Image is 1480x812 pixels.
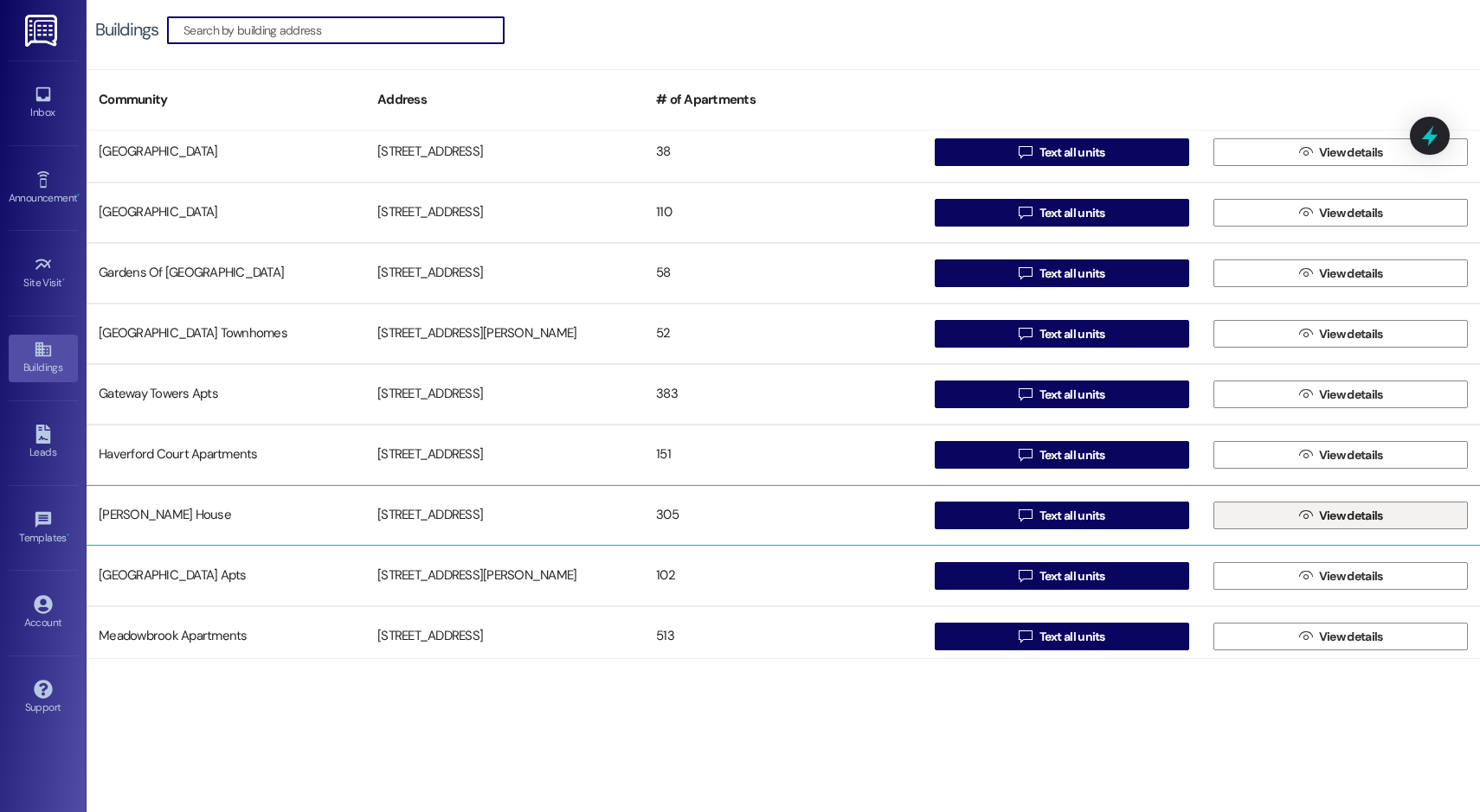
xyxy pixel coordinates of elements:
[1299,206,1312,220] i: 
[1319,507,1383,525] span: View details
[9,590,78,636] a: Account
[935,502,1189,529] button: Text all units
[1299,630,1312,643] i: 
[87,559,365,593] div: [GEOGRAPHIC_DATA] Apts
[644,498,923,533] div: 305
[1039,325,1105,343] span: Text all units
[1319,446,1383,464] span: View details
[87,256,365,291] div: Gardens Of [GEOGRAPHIC_DATA]
[644,438,923,472] div: 151
[1319,628,1383,646] span: View details
[1019,569,1032,583] i: 
[1213,138,1468,166] button: View details
[1213,320,1468,348] button: View details
[644,79,923,121] div: # of Apartments
[365,195,644,230] div: [STREET_ADDRESS]
[365,256,644,291] div: [STREET_ADDRESS]
[62,274,65,286] span: •
[1319,567,1383,585] span: View details
[644,619,923,654] div: 513
[1039,144,1105,162] span: Text all units
[644,195,923,230] div: 110
[1213,259,1468,287] button: View details
[9,505,78,552] a: Templates •
[1039,628,1105,646] span: Text all units
[1299,448,1312,462] i: 
[1299,327,1312,341] i: 
[1319,204,1383,222] span: View details
[1019,145,1032,159] i: 
[87,316,365,351] div: [GEOGRAPHIC_DATA] Townhomes
[1299,266,1312,280] i: 
[1319,325,1383,343] span: View details
[87,619,365,654] div: Meadowbrook Apartments
[1213,502,1468,529] button: View details
[25,15,61,47] img: ResiDesk Logo
[9,80,78,126] a: Inbox
[935,199,1189,227] button: Text all units
[935,562,1189,590] button: Text all units
[1019,508,1032,522] i: 
[87,195,365,230] div: [GEOGRAPHIC_DATA]
[1213,380,1468,408] button: View details
[365,498,644,533] div: [STREET_ADDRESS]
[644,316,923,351] div: 52
[365,79,644,121] div: Address
[9,335,78,381] a: Buildings
[9,250,78,297] a: Site Visit •
[1213,562,1468,590] button: View details
[365,619,644,654] div: [STREET_ADDRESS]
[935,441,1189,469] button: Text all units
[644,377,923,412] div: 383
[935,138,1189,166] button: Text all units
[365,135,644,169] div: [STREET_ADDRESS]
[1299,508,1312,522] i: 
[1319,144,1383,162] span: View details
[1319,386,1383,404] span: View details
[1213,199,1468,227] button: View details
[1019,266,1032,280] i: 
[1299,569,1312,583] i: 
[1299,145,1312,159] i: 
[644,135,923,169] div: 38
[935,259,1189,287] button: Text all units
[1299,387,1312,401] i: 
[1213,623,1468,650] button: View details
[644,559,923,593] div: 102
[87,377,365,412] div: Gateway Towers Apts
[1019,387,1032,401] i: 
[1039,386,1105,404] span: Text all units
[87,498,365,533] div: [PERSON_NAME] House
[9,675,78,721] a: Support
[935,380,1189,408] button: Text all units
[95,21,158,39] div: Buildings
[1319,265,1383,283] span: View details
[87,79,365,121] div: Community
[1039,446,1105,464] span: Text all units
[1019,630,1032,643] i: 
[1039,204,1105,222] span: Text all units
[1039,567,1105,585] span: Text all units
[365,316,644,351] div: [STREET_ADDRESS][PERSON_NAME]
[67,529,69,541] span: •
[77,189,80,201] span: •
[1019,448,1032,462] i: 
[365,438,644,472] div: [STREET_ADDRESS]
[1039,265,1105,283] span: Text all units
[1019,327,1032,341] i: 
[365,559,644,593] div: [STREET_ADDRESS][PERSON_NAME]
[87,438,365,472] div: Haverford Court Apartments
[644,256,923,291] div: 58
[935,320,1189,348] button: Text all units
[1019,206,1032,220] i: 
[365,377,644,412] div: [STREET_ADDRESS]
[87,135,365,169] div: [GEOGRAPHIC_DATA]
[935,623,1189,650] button: Text all units
[1039,507,1105,525] span: Text all units
[183,18,504,42] input: Search by building address
[9,419,78,466] a: Leads
[1213,441,1468,469] button: View details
